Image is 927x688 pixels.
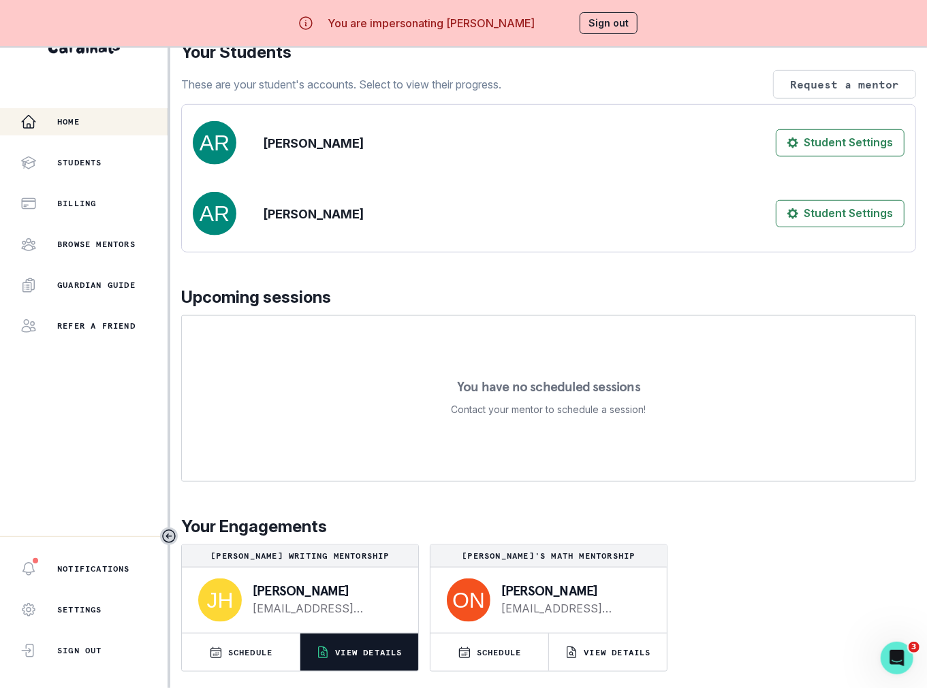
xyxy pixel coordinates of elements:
[580,12,638,34] button: Sign out
[187,551,413,561] p: [PERSON_NAME] Writing Mentorship
[253,584,396,597] p: [PERSON_NAME]
[57,321,136,331] p: Refer a friend
[181,285,916,310] p: Upcoming sessions
[181,40,916,65] p: Your Students
[253,600,396,617] a: [EMAIL_ADDRESS][PERSON_NAME][DOMAIN_NAME]
[430,634,548,671] button: SCHEDULE
[584,647,650,658] p: VIEW DETAILS
[57,239,136,250] p: Browse Mentors
[501,600,645,617] a: [EMAIL_ADDRESS][DOMAIN_NAME]
[264,134,364,152] p: [PERSON_NAME]
[328,15,535,31] p: You are impersonating [PERSON_NAME]
[57,198,96,209] p: Billing
[501,584,645,597] p: [PERSON_NAME]
[181,76,501,93] p: These are your student's accounts. Select to view their progress.
[477,647,522,658] p: SCHEDULE
[228,647,273,658] p: SCHEDULE
[193,121,236,165] img: svg
[773,70,916,99] button: Request a mentor
[335,647,402,658] p: VIEW DETAILS
[160,527,178,545] button: Toggle sidebar
[57,645,102,656] p: Sign Out
[881,642,913,674] iframe: Intercom live chat
[549,634,667,671] button: VIEW DETAILS
[436,551,661,561] p: [PERSON_NAME]'s Math Mentorship
[193,192,236,235] img: svg
[264,205,364,223] p: [PERSON_NAME]
[182,634,300,671] button: SCHEDULE
[57,157,102,168] p: Students
[300,634,418,671] button: VIEW DETAILS
[57,563,130,574] p: Notifications
[776,129,905,157] button: Student Settings
[452,402,646,418] p: Contact your mentor to schedule a session!
[57,116,80,127] p: Home
[457,380,640,393] p: You have no scheduled sessions
[447,578,490,622] img: svg
[198,578,242,622] img: svg
[57,280,136,291] p: Guardian Guide
[181,514,916,539] p: Your Engagements
[776,200,905,227] button: Student Settings
[57,604,102,615] p: Settings
[909,642,920,653] span: 3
